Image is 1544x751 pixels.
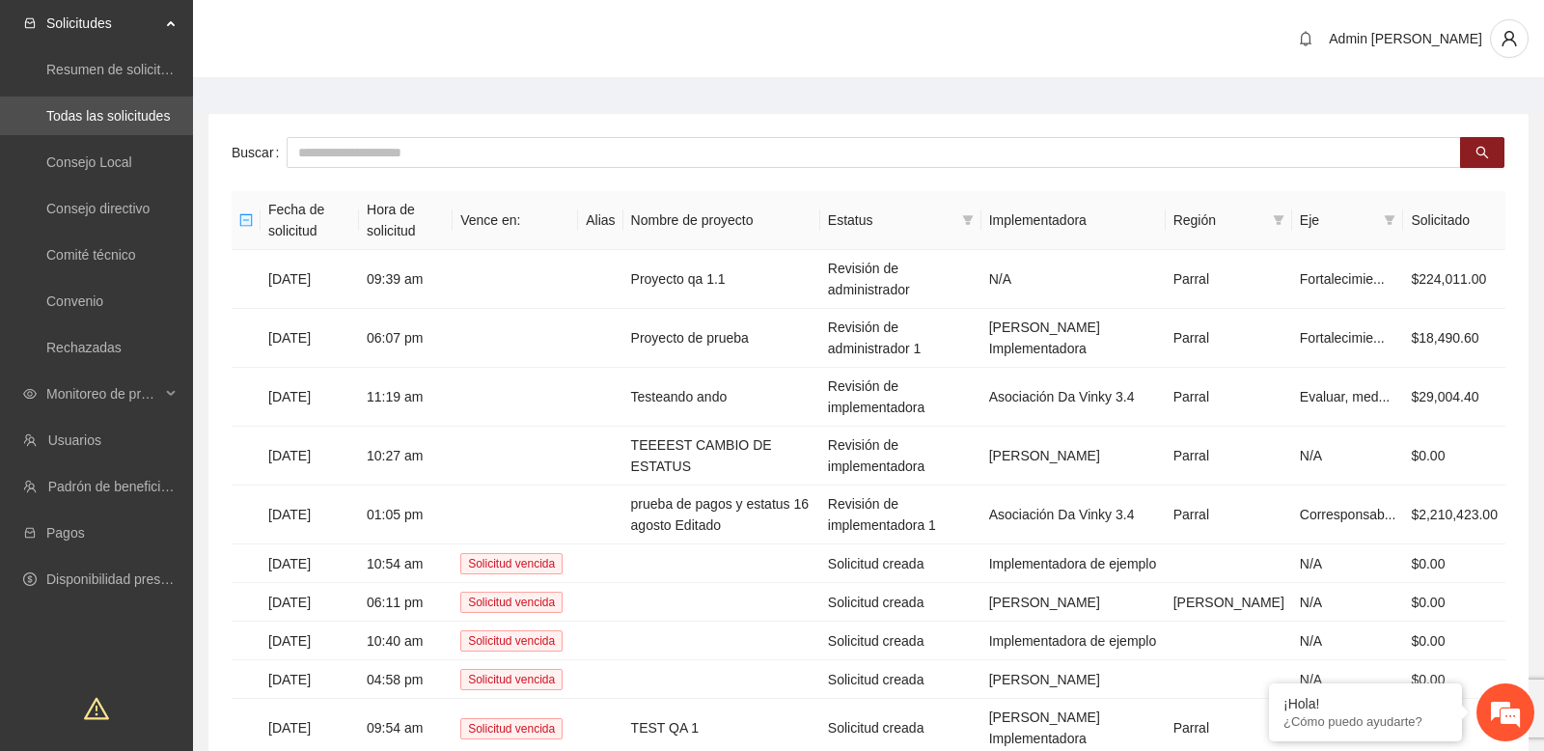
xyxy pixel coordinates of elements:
span: inbox [23,16,37,30]
p: ¿Cómo puedo ayudarte? [1283,714,1447,729]
span: user [1491,30,1528,47]
td: [PERSON_NAME] [981,427,1166,486]
span: filter [1273,214,1284,226]
button: user [1490,19,1529,58]
button: search [1460,137,1504,168]
td: Parral [1166,427,1292,486]
span: Solicitud vencida [460,592,563,613]
span: Estamos en línea. [112,258,266,453]
span: Solicitud vencida [460,630,563,652]
th: Nombre de proyecto [623,191,820,250]
div: ¡Hola! [1283,696,1447,711]
th: Vence en: [453,191,578,250]
td: [DATE] [261,427,359,486]
td: $0.00 [1403,660,1505,699]
td: N/A [1292,660,1404,699]
td: 11:19 am [359,368,453,427]
span: filter [1269,206,1288,235]
td: [DATE] [261,368,359,427]
td: Solicitud creada [820,544,981,583]
td: 10:27 am [359,427,453,486]
td: [DATE] [261,583,359,622]
td: [PERSON_NAME] Implementadora [981,309,1166,368]
span: eye [23,387,37,401]
td: Testeando ando [623,368,820,427]
td: $0.00 [1403,622,1505,660]
span: Admin [PERSON_NAME] [1329,31,1482,46]
a: Resumen de solicitudes por aprobar [46,62,263,77]
span: Eje [1300,209,1377,231]
a: Usuarios [48,432,101,448]
td: 09:39 am [359,250,453,309]
td: Revisión de administrador 1 [820,309,981,368]
td: Parral [1166,309,1292,368]
div: Chatee con nosotros ahora [100,98,324,124]
span: search [1475,146,1489,161]
th: Implementadora [981,191,1166,250]
th: Alias [578,191,622,250]
span: filter [962,214,974,226]
td: Asociación Da Vinky 3.4 [981,486,1166,544]
td: Implementadora de ejemplo [981,622,1166,660]
span: bell [1291,31,1320,46]
textarea: Escriba su mensaje y pulse “Intro” [10,527,368,595]
td: Parral [1166,250,1292,309]
span: warning [84,696,109,721]
span: Solicitudes [46,4,160,42]
td: Revisión de implementadora 1 [820,486,981,544]
span: Fortalecimie... [1300,271,1385,287]
td: Proyecto de prueba [623,309,820,368]
span: Solicitud vencida [460,553,563,574]
span: filter [958,206,978,235]
td: 10:40 am [359,622,453,660]
td: $224,011.00 [1403,250,1505,309]
td: [PERSON_NAME] [981,660,1166,699]
td: $18,490.60 [1403,309,1505,368]
td: [DATE] [261,250,359,309]
td: [DATE] [261,486,359,544]
label: Buscar [232,137,287,168]
a: Convenio [46,293,103,309]
div: Minimizar ventana de chat en vivo [317,10,363,56]
td: 04:58 pm [359,660,453,699]
td: Solicitud creada [820,660,981,699]
span: Evaluar, med... [1300,389,1390,404]
a: Todas las solicitudes [46,108,170,124]
td: [DATE] [261,544,359,583]
td: Revisión de administrador [820,250,981,309]
td: $0.00 [1403,427,1505,486]
span: Monitoreo de proyectos [46,375,160,413]
td: N/A [1292,544,1404,583]
td: [DATE] [261,309,359,368]
a: Consejo Local [46,154,132,170]
td: N/A [1292,583,1404,622]
td: $2,210,423.00 [1403,486,1505,544]
th: Fecha de solicitud [261,191,359,250]
a: Comité técnico [46,247,136,263]
td: Proyecto qa 1.1 [623,250,820,309]
td: 06:11 pm [359,583,453,622]
td: Parral [1166,486,1292,544]
a: Padrón de beneficiarios [48,479,190,494]
span: Estatus [828,209,954,231]
td: Revisión de implementadora [820,368,981,427]
span: filter [1384,214,1395,226]
td: N/A [981,250,1166,309]
td: Implementadora de ejemplo [981,544,1166,583]
span: Región [1173,209,1265,231]
td: Solicitud creada [820,583,981,622]
a: Pagos [46,525,85,541]
span: Corresponsab... [1300,507,1396,522]
td: [PERSON_NAME] [1166,583,1292,622]
td: prueba de pagos y estatus 16 agosto Editado [623,486,820,544]
td: 10:54 am [359,544,453,583]
span: filter [1380,206,1399,235]
button: bell [1290,23,1321,54]
td: $0.00 [1403,544,1505,583]
span: Fortalecimie... [1300,330,1385,346]
td: Revisión de implementadora [820,427,981,486]
th: Solicitado [1403,191,1505,250]
td: 06:07 pm [359,309,453,368]
td: N/A [1292,427,1404,486]
td: [DATE] [261,660,359,699]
